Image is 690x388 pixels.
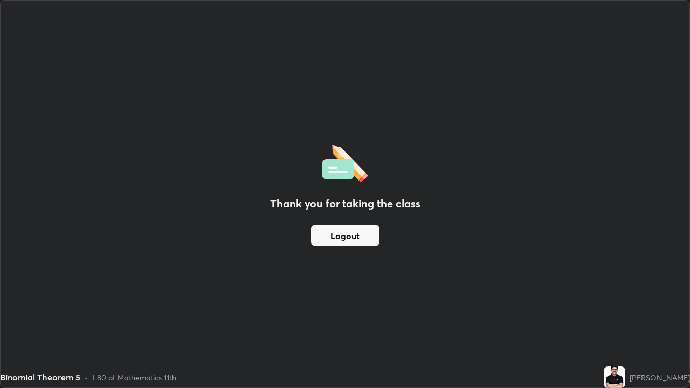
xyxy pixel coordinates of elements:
img: 83de30cf319e457290fb9ba58134f690.jpg [604,366,625,388]
img: offlineFeedback.1438e8b3.svg [322,142,368,183]
h2: Thank you for taking the class [270,196,420,212]
button: Logout [311,225,379,246]
div: [PERSON_NAME] [630,372,690,383]
div: L80 of Mathematics 11th [93,372,176,383]
div: • [85,372,88,383]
